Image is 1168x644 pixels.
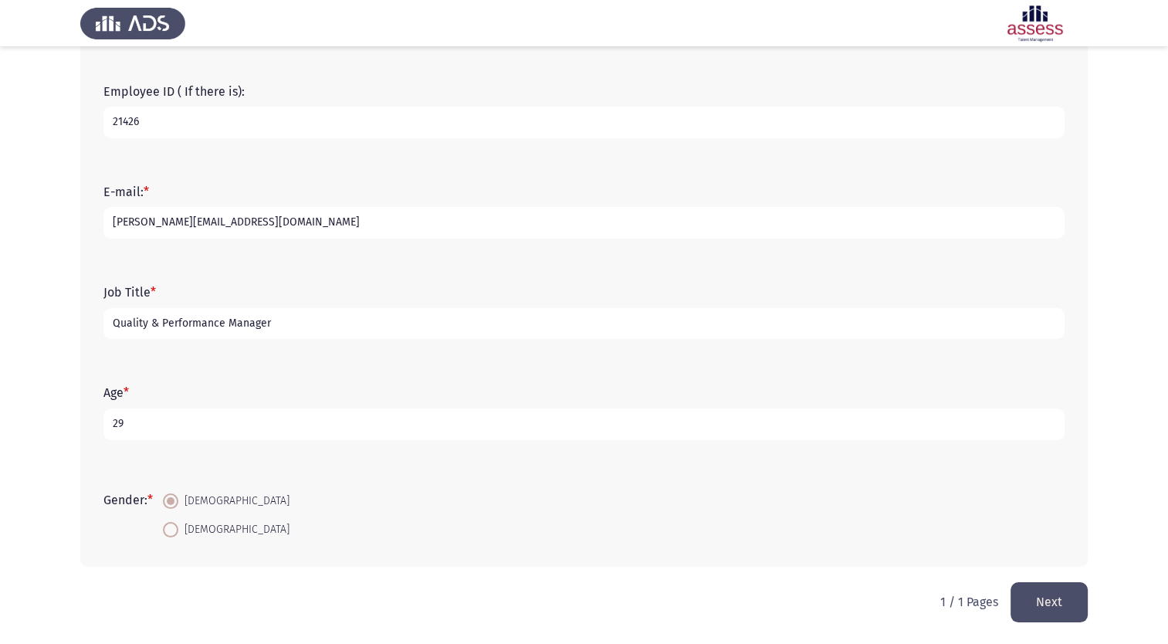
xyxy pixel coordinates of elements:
input: add answer text [103,308,1065,340]
label: Job Title [103,285,156,300]
span: [DEMOGRAPHIC_DATA] [178,520,289,539]
img: Assessment logo of Focus 4 Module Assessment (IB- A/EN/AR) [983,2,1088,45]
input: add answer text [103,408,1065,440]
label: E-mail: [103,185,149,199]
label: Gender: [103,493,153,507]
input: add answer text [103,207,1065,239]
label: Age [103,385,129,400]
input: add answer text [103,107,1065,138]
img: Assess Talent Management logo [80,2,185,45]
button: load next page [1011,582,1088,622]
label: Employee ID ( If there is): [103,84,245,99]
p: 1 / 1 Pages [940,595,998,609]
span: [DEMOGRAPHIC_DATA] [178,492,289,510]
